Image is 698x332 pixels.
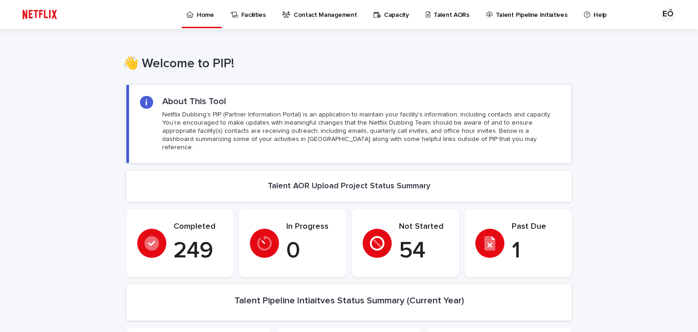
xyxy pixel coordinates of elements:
[174,237,223,265] p: 249
[661,7,675,22] div: EŐ
[512,237,561,265] p: 1
[268,181,430,191] h2: Talent AOR Upload Project Status Summary
[174,222,223,232] p: Completed
[512,222,561,232] p: Past Due
[234,295,464,306] h2: Talent Pipeline Intiaitves Status Summary (Current Year)
[399,222,448,232] p: Not Started
[399,237,448,265] p: 54
[123,56,568,72] h1: 👋 Welcome to PIP!
[18,5,61,24] img: ifQbXi3ZQGMSEF7WDB7W
[162,111,560,152] p: Netflix Dubbing's PIP (Partner Information Portal) is an application to maintain your facility's ...
[162,96,226,107] h2: About This Tool
[286,222,335,232] p: In Progress
[286,237,335,265] p: 0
